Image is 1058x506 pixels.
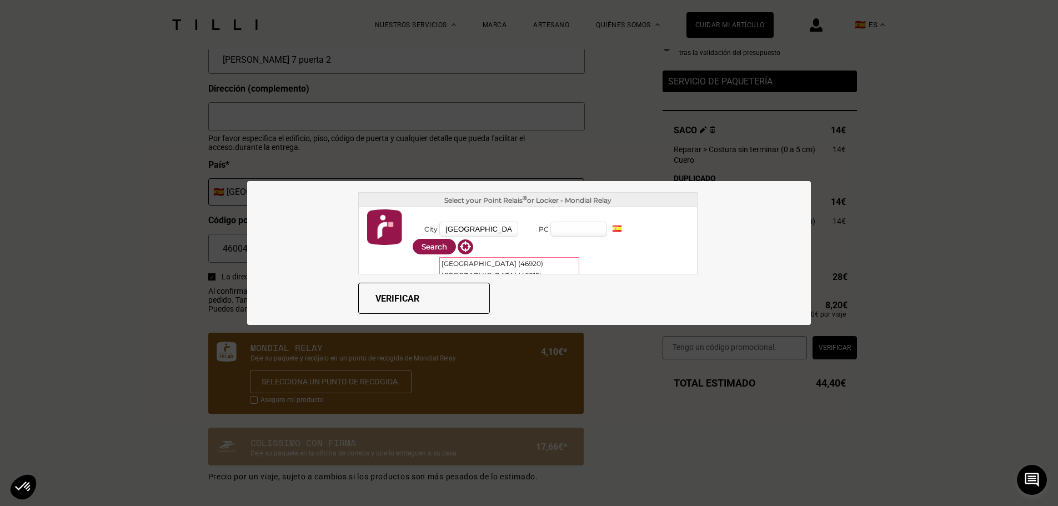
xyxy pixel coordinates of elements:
label: City [413,225,438,233]
img: ES [613,226,621,232]
div: 46920 [440,258,579,269]
button: Verificar [358,283,490,314]
label: PC [524,225,549,233]
sup: ® [523,194,527,202]
button: Search [413,239,456,254]
div: Select your Point Relais or Locker - Mondial Relay [359,193,697,207]
div: 46015 [440,269,579,281]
